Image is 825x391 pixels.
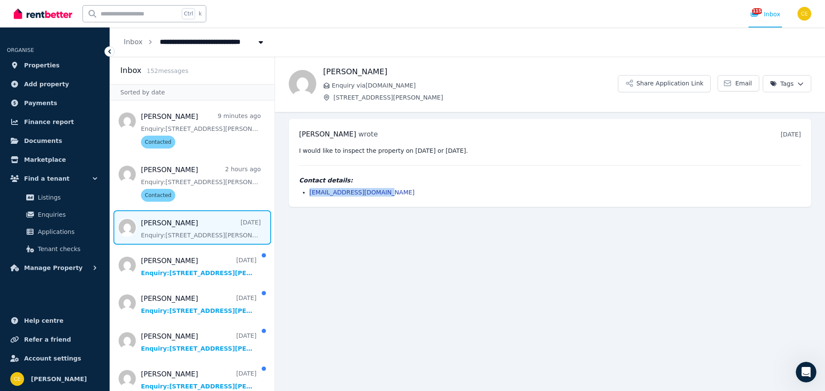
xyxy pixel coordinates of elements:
a: [EMAIL_ADDRESS][DOMAIN_NAME] [309,189,415,196]
span: Tenant checks [38,244,96,254]
a: Tenant checks [10,240,99,258]
button: I'm a landlord looking for a tenant [46,206,161,224]
span: [PERSON_NAME] [299,130,356,138]
button: go back [6,3,22,20]
span: Enquiries [38,209,96,220]
div: Hey there 👋 Welcome to RentBetter! [14,55,134,63]
time: [DATE] [781,131,801,138]
span: ORGANISE [7,47,34,53]
span: Marketplace [24,155,66,165]
img: RentBetter [14,7,72,20]
a: [PERSON_NAME][DATE]Enquiry:[STREET_ADDRESS][PERSON_NAME]. [141,294,257,315]
a: [PERSON_NAME][DATE]Enquiry:[STREET_ADDRESS][PERSON_NAME]. [141,369,257,391]
a: Documents [7,132,103,149]
a: Properties [7,57,103,74]
h1: [PERSON_NAME] [323,66,618,78]
iframe: Intercom live chat [796,362,816,382]
h2: Inbox [120,64,141,76]
span: Tags [770,79,794,88]
a: [PERSON_NAME][DATE]Enquiry:[STREET_ADDRESS][PERSON_NAME]. [141,331,257,353]
span: Refer a friend [24,334,71,345]
span: Payments [24,98,57,108]
span: Manage Property [24,263,82,273]
a: Listings [10,189,99,206]
div: Sorted by date [110,84,275,100]
button: I'm looking to sell my property [6,249,111,267]
span: k [199,10,202,17]
pre: I would like to inspect the property on [DATE] or [DATE]. [299,146,801,155]
span: [STREET_ADDRESS][PERSON_NAME] [333,93,618,102]
span: Account settings [24,353,81,364]
button: Something else [101,271,161,288]
span: Email [735,79,752,88]
span: [PERSON_NAME] [31,374,87,384]
span: Finance report [24,117,74,127]
span: Properties [24,60,60,70]
span: Help centre [24,315,64,326]
button: Home [150,3,166,20]
h4: Contact details: [299,176,801,185]
button: I'm a tenant [111,249,161,267]
a: Finance report [7,113,103,130]
div: The RentBetter Team • [DATE] [14,112,93,117]
a: Help centre [7,312,103,329]
a: Marketplace [7,151,103,168]
a: Email [718,75,759,91]
a: [PERSON_NAME]2 hours agoEnquiry:[STREET_ADDRESS][PERSON_NAME].Contacted [141,165,261,202]
img: Profile image for The RentBetter Team [24,5,38,18]
a: Refer a friend [7,331,103,348]
img: Chris Ellsmore [797,7,811,21]
h1: The RentBetter Team [42,8,113,15]
a: [PERSON_NAME][DATE]Enquiry:[STREET_ADDRESS][PERSON_NAME]. [141,218,261,239]
img: Yasmine Ahmed [289,70,316,97]
button: Find a tenant [7,170,103,187]
a: [PERSON_NAME][DATE]Enquiry:[STREET_ADDRESS][PERSON_NAME]. [141,256,257,277]
img: Chris Ellsmore [10,372,24,386]
a: Enquiries [10,206,99,223]
a: Inbox [124,38,143,46]
span: wrote [358,130,378,138]
div: Inbox [750,10,780,18]
span: 11158 [752,8,762,14]
div: The RentBetter Team says… [7,49,165,129]
a: Account settings [7,350,103,367]
span: Ctrl [182,8,195,19]
b: What can we help you with [DATE]? [14,97,134,104]
a: [PERSON_NAME]9 minutes agoEnquiry:[STREET_ADDRESS][PERSON_NAME].Contacted [141,112,261,149]
button: I'm a landlord and already have a tenant [25,228,161,245]
span: Listings [38,192,96,203]
span: Add property [24,79,69,89]
span: Applications [38,227,96,237]
span: 152 message s [147,67,188,74]
a: Applications [10,223,99,240]
button: Share Application Link [618,75,711,92]
a: Add property [7,76,103,93]
button: Manage Property [7,259,103,276]
a: Payments [7,94,103,112]
div: Hey there 👋 Welcome to RentBetter!On RentBetter, taking control and managing your property is eas... [7,49,141,110]
button: Tags [763,75,811,92]
span: Documents [24,136,62,146]
span: Find a tenant [24,173,70,184]
nav: Breadcrumb [110,27,279,57]
div: On RentBetter, taking control and managing your property is easier than ever before. [14,67,134,93]
span: Enquiry via [DOMAIN_NAME] [332,81,618,90]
